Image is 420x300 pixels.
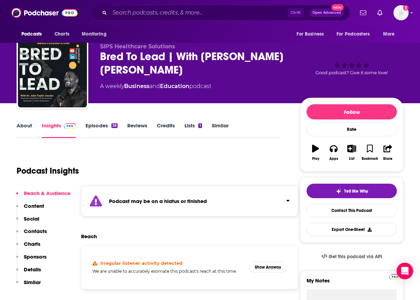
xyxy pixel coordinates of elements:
[124,83,149,89] a: Business
[92,269,243,274] h5: We are unable to accurately estimate this podcast's reach at this time.
[198,123,202,128] div: 1
[307,104,397,119] button: Follow
[127,122,147,138] a: Reviews
[184,122,202,138] a: Lists1
[111,123,118,128] div: 36
[307,184,397,198] button: tell me why sparkleTell Me Why
[307,140,324,165] button: Play
[343,140,361,165] button: List
[332,28,380,41] button: open menu
[374,7,385,19] a: Show notifications dropdown
[86,122,118,138] a: Episodes36
[361,140,379,165] button: Bookmark
[288,8,304,17] span: Ctrl K
[24,215,39,222] p: Social
[24,253,47,260] p: Sponsors
[64,123,76,129] img: Podchaser Pro
[329,157,338,161] div: Apps
[362,157,378,161] div: Bookmark
[17,28,51,41] button: open menu
[324,140,342,165] button: Apps
[331,4,344,11] span: New
[100,260,182,266] h4: Irregular listener activity detected
[11,6,78,19] img: Podchaser - Follow, Share and Rate Podcasts
[24,266,41,273] p: Details
[389,274,401,280] img: Podchaser Pro
[307,122,397,136] div: Rate
[16,279,41,292] button: Similar
[393,5,409,20] span: Logged in as evankrask
[82,29,106,39] span: Monitoring
[16,266,41,279] button: Details
[393,5,409,20] img: User Profile
[24,279,41,286] p: Similar
[393,5,409,20] button: Show profile menu
[81,233,97,240] h2: Reach
[16,215,39,228] button: Social
[383,29,395,39] span: More
[403,5,409,11] svg: Add a profile image
[21,29,42,39] span: Podcasts
[160,83,189,89] a: Education
[149,83,160,89] span: and
[383,157,392,161] div: Share
[157,122,175,138] a: Credits
[24,228,47,234] p: Contacts
[24,190,70,196] p: Reach & Audience
[91,5,350,21] div: Search podcasts, credits, & more...
[337,29,370,39] span: For Podcasters
[16,190,70,203] button: Reach & Audience
[81,186,298,216] section: Click to expand status details
[312,157,319,161] div: Play
[357,7,369,19] a: Show notifications dropdown
[54,29,69,39] span: Charts
[349,157,354,161] div: List
[309,9,344,17] button: Open AdvancedNew
[100,43,175,50] span: SIPS Healthcare Solutions
[316,70,388,75] span: Good podcast? Give it some love!
[307,204,397,217] a: Contact This Podcast
[292,28,332,41] button: open menu
[109,198,207,204] strong: Podcast may be on a hiatus or finished
[389,273,401,280] a: Pro website
[42,122,76,138] a: InsightsPodchaser Pro
[77,28,115,41] button: open menu
[297,29,324,39] span: For Business
[307,277,397,289] label: My Notes
[307,223,397,236] button: Export One-Sheet
[50,28,73,41] a: Charts
[378,28,403,41] button: open menu
[16,253,47,266] button: Sponsors
[336,188,341,194] img: tell me why sparkle
[329,254,382,260] span: Get this podcast via API
[24,241,40,247] p: Charts
[344,188,368,194] span: Tell Me Why
[100,82,211,90] div: A weekly podcast
[18,38,87,107] img: Bred To Lead | With Dr. Jake Tayler Jacobs
[16,241,40,253] button: Charts
[212,122,229,138] a: Similar
[312,11,341,14] span: Open Advanced
[24,203,44,209] p: Content
[16,228,47,241] button: Contacts
[17,122,32,138] a: About
[17,166,79,176] h1: Podcast Insights
[300,43,403,86] div: Good podcast? Give it some love!
[316,248,388,265] a: Get this podcast via API
[379,140,397,165] button: Share
[110,7,288,18] input: Search podcasts, credits, & more...
[397,263,413,279] div: Open Intercom Messenger
[249,262,287,273] button: Show Anyway
[16,203,44,215] button: Content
